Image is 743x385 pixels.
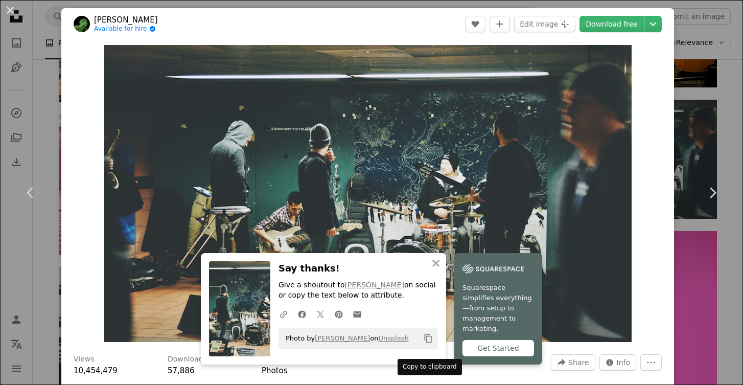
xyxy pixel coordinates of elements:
button: Share this image [551,354,595,371]
h3: Downloads [168,354,207,365]
div: Get Started [462,340,534,356]
img: file-1747939142011-51e5cc87e3c9 [462,261,524,277]
a: Next [682,144,743,242]
button: Like [465,16,485,32]
button: Stats about this image [599,354,637,371]
span: 10,454,479 [74,366,118,375]
img: band practicing on studio [104,45,632,342]
span: Info [617,355,631,370]
a: Share on Twitter [311,304,330,324]
button: Edit image [514,16,575,32]
a: Photos [262,366,288,375]
h3: Views [74,354,95,365]
a: Share over email [348,304,366,324]
a: [PERSON_NAME] [94,15,158,25]
h3: Say thanks! [278,261,438,276]
a: Share on Facebook [293,304,311,324]
button: More Actions [640,354,662,371]
a: Available for hire [94,25,158,33]
a: [PERSON_NAME] [315,334,370,342]
a: Download free [579,16,644,32]
button: Copy to clipboard [420,330,437,347]
a: Unsplash [378,334,408,342]
p: Give a shoutout to on social or copy the text below to attribute. [278,280,438,301]
a: Squarespace simplifies everything—from setup to management to marketing.Get Started [454,253,542,365]
button: Choose download size [644,16,662,32]
a: Share on Pinterest [330,304,348,324]
span: 57,886 [168,366,195,375]
button: Add to Collection [490,16,510,32]
span: Photo by on [281,330,409,347]
button: Zoom in on this image [104,45,632,342]
span: Squarespace simplifies everything—from setup to management to marketing. [462,283,534,334]
a: [PERSON_NAME] [345,281,404,289]
img: Go to Hans Vivek's profile [74,16,90,32]
div: Copy to clipboard [398,359,462,375]
span: Share [568,355,589,370]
